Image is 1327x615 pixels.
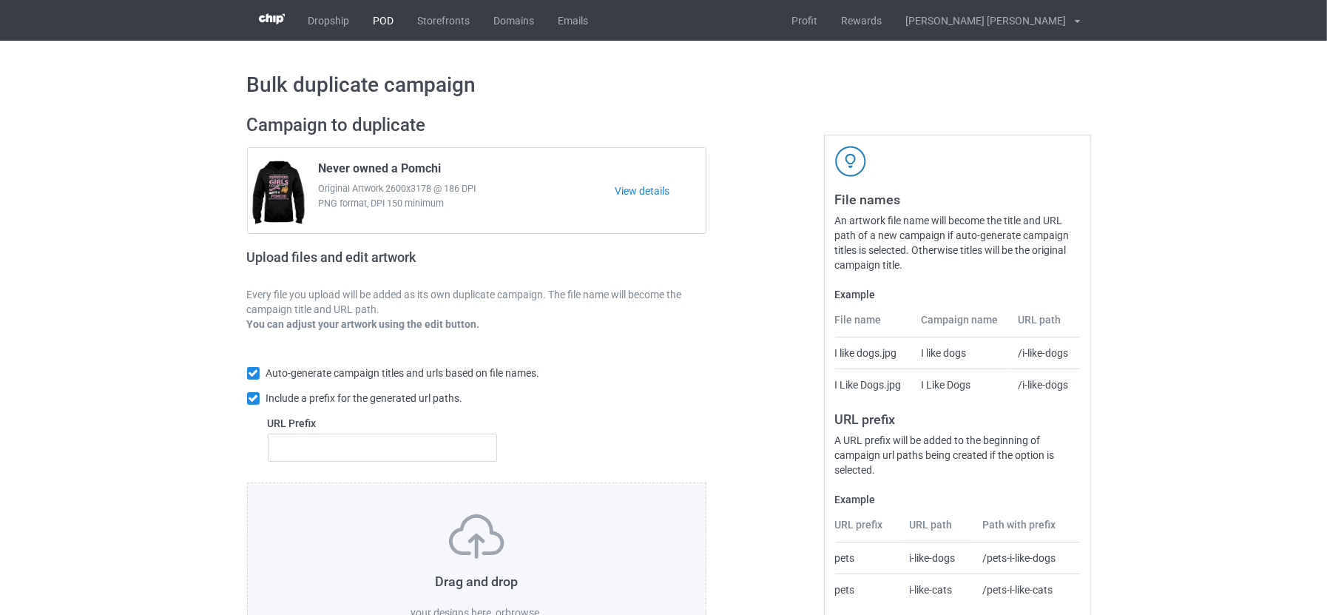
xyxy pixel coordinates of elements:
[268,416,498,431] label: URL Prefix
[319,181,615,196] span: Original Artwork 2600x3178 @ 186 DPI
[247,114,707,137] h2: Campaign to duplicate
[259,13,285,24] img: 3d383065fc803cdd16c62507c020ddf8.png
[835,191,1080,208] h3: File names
[835,574,902,605] td: pets
[894,2,1067,39] div: [PERSON_NAME] [PERSON_NAME]
[835,337,913,369] td: I like dogs.jpg
[835,146,866,177] img: svg+xml;base64,PD94bWwgdmVyc2lvbj0iMS4wIiBlbmNvZGluZz0iVVRGLTgiPz4KPHN2ZyB3aWR0aD0iNDJweCIgaGVpZ2...
[835,287,1080,302] label: Example
[266,392,462,404] span: Include a prefix for the generated url paths.
[449,514,504,559] img: svg+xml;base64,PD94bWwgdmVyc2lvbj0iMS4wIiBlbmNvZGluZz0iVVRGLTgiPz4KPHN2ZyB3aWR0aD0iNzVweCIgaGVpZ2...
[835,369,913,400] td: I Like Dogs.jpg
[835,213,1080,272] div: An artwork file name will become the title and URL path of a new campaign if auto-generate campai...
[1010,312,1080,337] th: URL path
[835,492,1080,507] label: Example
[319,161,442,181] span: Never owned a Pomchi
[974,542,1080,574] td: /pets-i-like-dogs
[974,574,1080,605] td: /pets-i-like-cats
[901,542,974,574] td: i-like-dogs
[974,517,1080,542] th: Path with prefix
[247,287,707,317] p: Every file you upload will be added as its own duplicate campaign. The file name will become the ...
[1010,369,1080,400] td: /i-like-dogs
[913,369,1010,400] td: I Like Dogs
[247,249,523,277] h2: Upload files and edit artwork
[247,318,480,330] b: You can adjust your artwork using the edit button.
[1010,337,1080,369] td: /i-like-dogs
[835,411,1080,428] h3: URL prefix
[913,312,1010,337] th: Campaign name
[319,196,615,211] span: PNG format, DPI 150 minimum
[835,312,913,337] th: File name
[247,72,1081,98] h1: Bulk duplicate campaign
[835,517,902,542] th: URL prefix
[901,517,974,542] th: URL path
[913,337,1010,369] td: I like dogs
[835,433,1080,477] div: A URL prefix will be added to the beginning of campaign url paths being created if the option is ...
[266,367,539,379] span: Auto-generate campaign titles and urls based on file names.
[279,573,675,590] h3: Drag and drop
[615,184,706,198] a: View details
[901,574,974,605] td: i-like-cats
[835,542,902,574] td: pets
